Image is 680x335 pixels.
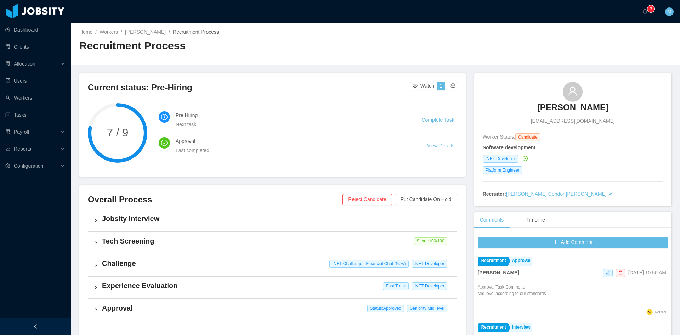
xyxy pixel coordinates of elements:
[478,284,546,307] div: Approval Task Comment:
[95,29,97,35] span: /
[412,260,447,268] span: .NET Developer
[169,29,170,35] span: /
[121,29,122,35] span: /
[88,277,457,298] div: icon: rightExperience Evaluation
[506,191,607,197] a: [PERSON_NAME] Cóndor [PERSON_NAME]
[537,102,608,117] a: [PERSON_NAME]
[5,108,65,122] a: icon: profileTasks
[14,129,29,135] span: Payroll
[176,121,404,128] div: Next task
[173,29,219,35] span: Recruitment Process
[608,191,613,196] i: icon: edit
[161,114,168,120] i: icon: clock-circle
[483,145,535,150] strong: Software development
[93,285,98,290] i: icon: right
[161,140,168,146] i: icon: check-circle
[176,137,410,145] h4: Approval
[5,40,65,54] a: icon: auditClients
[642,9,647,14] i: icon: bell
[102,258,452,268] h4: Challenge
[14,163,43,169] span: Configuration
[437,82,445,90] button: 1
[79,39,375,53] h2: Recruitment Process
[88,82,410,93] h3: Current status: Pre-Hiring
[14,146,31,152] span: Reports
[93,241,98,245] i: icon: right
[93,218,98,223] i: icon: right
[568,86,578,96] i: icon: user
[176,111,404,119] h4: Pre Hiring
[478,270,519,275] strong: [PERSON_NAME]
[483,155,518,163] span: .NET Developer
[100,29,118,35] a: Workers
[421,117,454,123] a: Complete Task
[14,61,35,67] span: Allocation
[329,260,408,268] span: .NET Challenge - Financial Chat (New)
[88,299,457,321] div: icon: rightApproval
[5,23,65,37] a: icon: pie-chartDashboard
[5,129,10,134] i: icon: file-protect
[515,133,540,141] span: Candidate
[449,82,457,90] button: icon: setting
[383,282,408,290] span: Fast Track
[102,236,452,246] h4: Tech Screening
[650,5,652,12] p: 3
[628,270,666,275] span: [DATE] 10:50 AM
[5,91,65,105] a: icon: userWorkers
[88,210,457,231] div: icon: rightJobsity Interview
[474,212,510,228] div: Comments
[125,29,166,35] a: [PERSON_NAME]
[342,194,392,205] button: Reject Candidate
[93,308,98,312] i: icon: right
[176,146,410,154] div: Last completed
[395,194,457,205] button: Put Candidate On Hold
[367,305,404,312] span: Status: Approved
[521,212,550,228] div: Timeline
[667,7,671,16] span: M
[521,156,528,161] a: icon: check-circle
[478,323,508,332] a: Recruitment
[478,290,546,297] p: Mid level according to our standards
[531,117,615,125] span: [EMAIL_ADDRESS][DOMAIN_NAME]
[414,237,447,245] span: Score: 100 /100
[523,156,528,161] i: icon: check-circle
[483,191,506,197] strong: Recruiter:
[79,29,92,35] a: Home
[410,82,437,90] button: icon: eyeWatch
[88,232,457,254] div: icon: rightTech Screening
[407,305,447,312] span: Seniority: Mid level
[5,74,65,88] a: icon: robotUsers
[88,254,457,276] div: icon: rightChallenge
[427,143,454,149] a: View Details
[478,237,668,248] button: icon: plusAdd Comment
[483,134,515,140] span: Worker Status:
[537,102,608,113] h3: [PERSON_NAME]
[5,61,10,66] i: icon: solution
[655,310,666,314] span: Neutral
[102,303,452,313] h4: Approval
[5,146,10,151] i: icon: line-chart
[93,263,98,267] i: icon: right
[509,323,532,332] a: Interview
[509,257,532,266] a: Approval
[483,166,522,174] span: Platform Engineer
[88,127,147,138] span: 7 / 9
[5,163,10,168] i: icon: setting
[618,270,623,275] i: icon: delete
[647,5,654,12] sup: 3
[88,194,342,205] h3: Overall Process
[102,214,452,224] h4: Jobsity Interview
[412,282,447,290] span: .NET Developer
[102,281,452,291] h4: Experience Evaluation
[478,257,508,266] a: Recruitment
[606,270,610,275] i: icon: edit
